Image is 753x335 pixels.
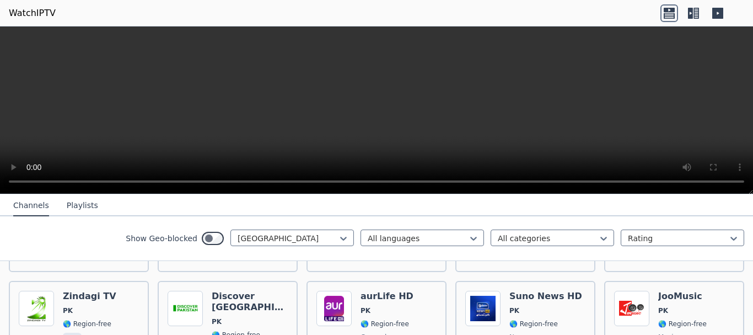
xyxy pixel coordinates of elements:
[361,320,409,328] span: 🌎 Region-free
[9,7,56,20] a: WatchIPTV
[361,306,370,315] span: PK
[126,233,197,244] label: Show Geo-blocked
[465,291,501,326] img: Suno News HD
[316,291,352,326] img: aurLife HD
[212,291,288,313] h6: Discover [GEOGRAPHIC_DATA]
[658,291,707,302] h6: JooMusic
[168,291,203,326] img: Discover Pakistan
[614,291,649,326] img: JooMusic
[63,320,111,328] span: 🌎 Region-free
[361,291,413,302] h6: aurLife HD
[509,306,519,315] span: PK
[212,317,222,326] span: PK
[63,306,73,315] span: PK
[67,195,98,216] button: Playlists
[19,291,54,326] img: Zindagi TV
[509,291,582,302] h6: Suno News HD
[63,291,116,302] h6: Zindagi TV
[658,320,707,328] span: 🌎 Region-free
[509,320,558,328] span: 🌎 Region-free
[658,306,668,315] span: PK
[13,195,49,216] button: Channels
